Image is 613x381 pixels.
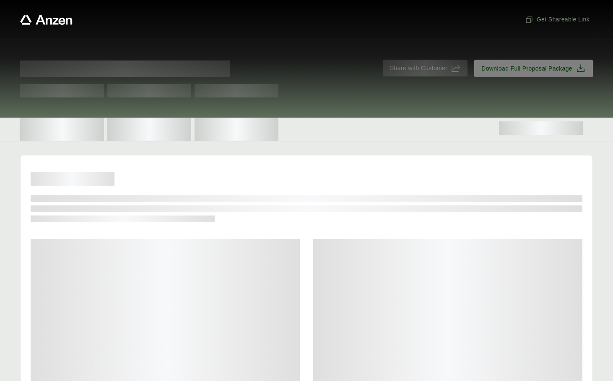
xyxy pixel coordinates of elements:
button: Get Shareable Link [522,12,593,27]
span: Test [20,84,104,97]
span: Test [107,84,191,97]
span: Test [195,84,278,97]
a: Anzen website [20,15,73,25]
span: Proposal for [20,60,230,77]
span: Share with Customer [390,64,447,73]
span: Get Shareable Link [525,15,590,24]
